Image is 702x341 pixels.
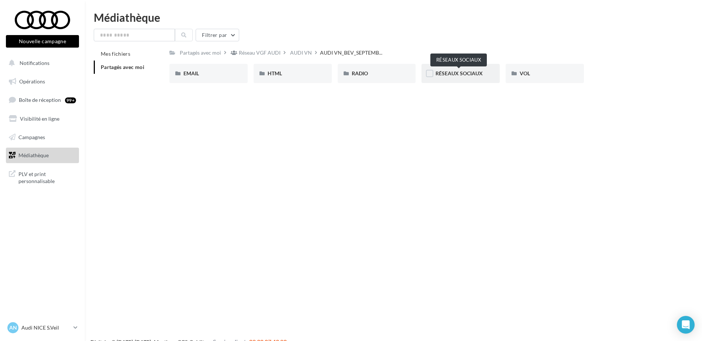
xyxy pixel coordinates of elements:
span: AUDI VN_BEV_SEPTEMB... [320,49,382,56]
span: Notifications [20,60,49,66]
span: RADIO [352,70,368,76]
span: Partagés avec moi [101,64,144,70]
div: Réseau VGF AUDI [239,49,281,56]
span: Opérations [19,78,45,85]
button: Nouvelle campagne [6,35,79,48]
span: PLV et print personnalisable [18,169,76,185]
span: Campagnes [18,134,45,140]
span: Mes fichiers [101,51,130,57]
p: Audi NICE S.Veil [21,324,70,331]
span: Médiathèque [18,152,49,158]
div: AUDI VN [290,49,312,56]
span: RÉSEAUX SOCIAUX [436,70,483,76]
span: HTML [268,70,282,76]
button: Filtrer par [196,29,239,41]
button: Notifications [4,55,78,71]
a: AN Audi NICE S.Veil [6,321,79,335]
a: Boîte de réception99+ [4,92,80,108]
div: Médiathèque [94,12,693,23]
span: EMAIL [183,70,199,76]
span: AN [9,324,17,331]
div: Open Intercom Messenger [677,316,695,334]
div: 99+ [65,97,76,103]
span: Visibilité en ligne [20,116,59,122]
a: Opérations [4,74,80,89]
div: RÉSEAUX SOCIAUX [430,54,487,66]
a: Visibilité en ligne [4,111,80,127]
a: PLV et print personnalisable [4,166,80,188]
span: VOL [520,70,530,76]
div: Partagés avec moi [180,49,221,56]
a: Campagnes [4,130,80,145]
a: Médiathèque [4,148,80,163]
span: Boîte de réception [19,97,61,103]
